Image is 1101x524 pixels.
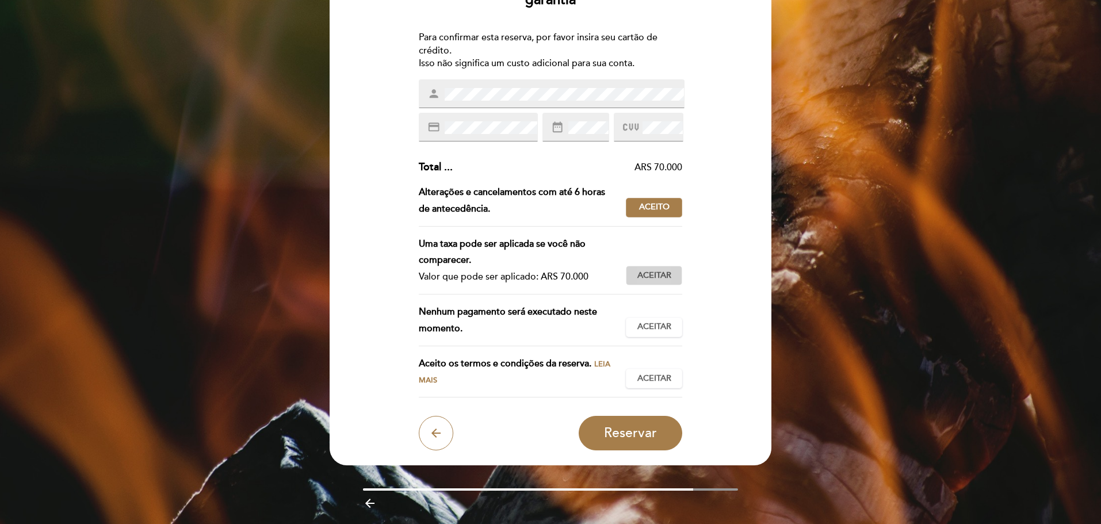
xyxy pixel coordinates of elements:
[419,269,617,285] div: Valor que pode ser aplicado: ARS 70.000
[626,369,682,388] button: Aceitar
[453,161,683,174] div: ARS 70.000
[579,416,682,450] button: Reservar
[637,270,671,282] span: Aceitar
[429,426,443,440] i: arrow_back
[427,121,440,133] i: credit_card
[419,359,610,385] span: Leia mais
[551,121,564,133] i: date_range
[626,198,682,217] button: Aceito
[419,355,626,389] div: Aceito os termos e condições da reserva.
[637,373,671,385] span: Aceitar
[419,236,617,269] div: Uma taxa pode ser aplicada se você não comparecer.
[419,304,626,337] div: Nenhum pagamento será executado neste momento.
[419,31,683,71] div: Para confirmar esta reserva, por favor insira seu cartão de crédito. Isso não significa um custo ...
[419,184,626,217] div: Alterações e cancelamentos com até 6 horas de antecedência.
[419,416,453,450] button: arrow_back
[419,160,453,173] span: Total ...
[639,201,670,213] span: Aceito
[626,318,682,337] button: Aceitar
[637,321,671,333] span: Aceitar
[626,266,682,285] button: Aceitar
[363,496,377,510] i: arrow_backward
[427,87,440,100] i: person
[604,425,657,441] span: Reservar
